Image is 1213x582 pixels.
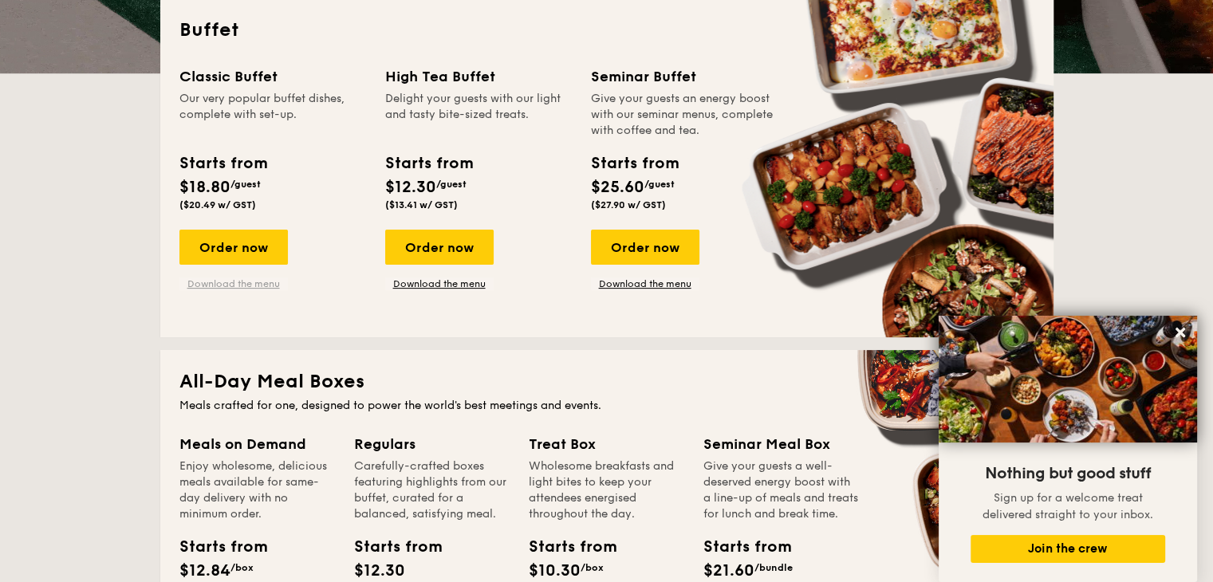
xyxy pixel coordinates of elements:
[591,178,644,197] span: $25.60
[529,458,684,522] div: Wholesome breakfasts and light bites to keep your attendees energised throughout the day.
[179,458,335,522] div: Enjoy wholesome, delicious meals available for same-day delivery with no minimum order.
[703,561,754,580] span: $21.60
[385,91,572,139] div: Delight your guests with our light and tasty bite-sized treats.
[436,179,467,190] span: /guest
[591,91,778,139] div: Give your guests an energy boost with our seminar menus, complete with coffee and tea.
[179,91,366,139] div: Our very popular buffet dishes, complete with set-up.
[179,178,230,197] span: $18.80
[179,151,266,175] div: Starts from
[591,65,778,88] div: Seminar Buffet
[354,433,510,455] div: Regulars
[971,535,1165,563] button: Join the crew
[529,535,601,559] div: Starts from
[985,464,1151,483] span: Nothing but good stuff
[230,562,254,573] span: /box
[385,199,458,210] span: ($13.41 w/ GST)
[939,316,1197,442] img: DSC07876-Edit02-Large.jpeg
[385,178,436,197] span: $12.30
[179,433,335,455] div: Meals on Demand
[179,18,1034,43] h2: Buffet
[591,230,699,265] div: Order now
[179,561,230,580] span: $12.84
[230,179,261,190] span: /guest
[385,277,494,290] a: Download the menu
[354,458,510,522] div: Carefully-crafted boxes featuring highlights from our buffet, curated for a balanced, satisfying ...
[179,277,288,290] a: Download the menu
[591,151,678,175] div: Starts from
[179,65,366,88] div: Classic Buffet
[385,65,572,88] div: High Tea Buffet
[644,179,675,190] span: /guest
[754,562,793,573] span: /bundle
[385,230,494,265] div: Order now
[703,458,859,522] div: Give your guests a well-deserved energy boost with a line-up of meals and treats for lunch and br...
[179,230,288,265] div: Order now
[179,398,1034,414] div: Meals crafted for one, designed to power the world's best meetings and events.
[529,561,581,580] span: $10.30
[703,535,775,559] div: Starts from
[529,433,684,455] div: Treat Box
[703,433,859,455] div: Seminar Meal Box
[581,562,604,573] span: /box
[179,369,1034,395] h2: All-Day Meal Boxes
[591,199,666,210] span: ($27.90 w/ GST)
[385,151,472,175] div: Starts from
[591,277,699,290] a: Download the menu
[354,535,426,559] div: Starts from
[1168,320,1193,345] button: Close
[179,535,251,559] div: Starts from
[354,561,405,580] span: $12.30
[983,491,1153,521] span: Sign up for a welcome treat delivered straight to your inbox.
[179,199,256,210] span: ($20.49 w/ GST)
